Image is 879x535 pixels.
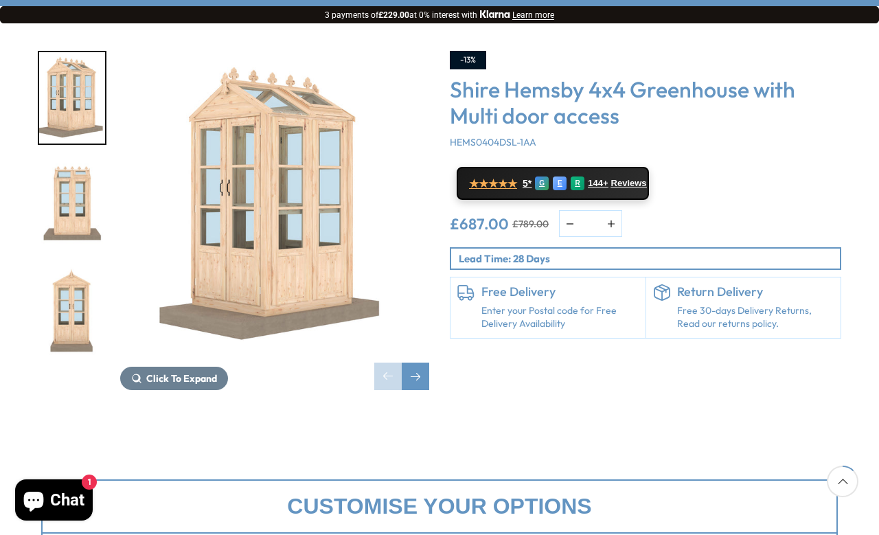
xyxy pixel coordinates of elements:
[39,52,105,144] img: Hemsby4x3RenderWhite1_9fb92add-2b8b-42b7-90ea-ffc8203cb818_200x200.jpg
[481,304,639,331] a: Enter your Postal code for Free Delivery Availability
[38,159,106,253] div: 2 / 7
[450,51,486,69] div: -13%
[457,167,649,200] a: ★★★★★ 5* G E R 144+ Reviews
[459,251,840,266] p: Lead Time: 28 Days
[469,177,517,190] span: ★★★★★
[38,266,106,360] div: 3 / 7
[553,177,567,190] div: E
[450,216,509,231] ins: £687.00
[146,372,217,385] span: Click To Expand
[450,76,841,129] h3: Shire Hemsby 4x4 Greenhouse with Multi door access
[611,178,647,189] span: Reviews
[450,136,536,148] span: HEMS0404DSL-1AA
[402,363,429,390] div: Next slide
[120,51,429,390] div: 1 / 7
[11,479,97,524] inbox-online-store-chat: Shopify online store chat
[38,51,106,145] div: 1 / 7
[120,51,429,360] img: Shire Hemsby 4x4 Greenhouse with Multi door access - Best Shed
[535,177,549,190] div: G
[39,160,105,251] img: Hemsby4x3RenderWhite2_d66b2d4f-2b58-4ca1-82e6-4993c3c5da66_200x200.jpg
[374,363,402,390] div: Previous slide
[677,304,834,331] p: Free 30-days Delivery Returns, Read our returns policy.
[481,284,639,299] h6: Free Delivery
[588,178,608,189] span: 144+
[120,367,228,390] button: Click To Expand
[571,177,584,190] div: R
[39,267,105,358] img: Hemsby4x3RenderWhite3_8a5fff7c-58bd-483b-8321-2eaee61a84b6_200x200.jpg
[41,479,838,534] div: Customise your options
[512,219,549,229] del: £789.00
[677,284,834,299] h6: Return Delivery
